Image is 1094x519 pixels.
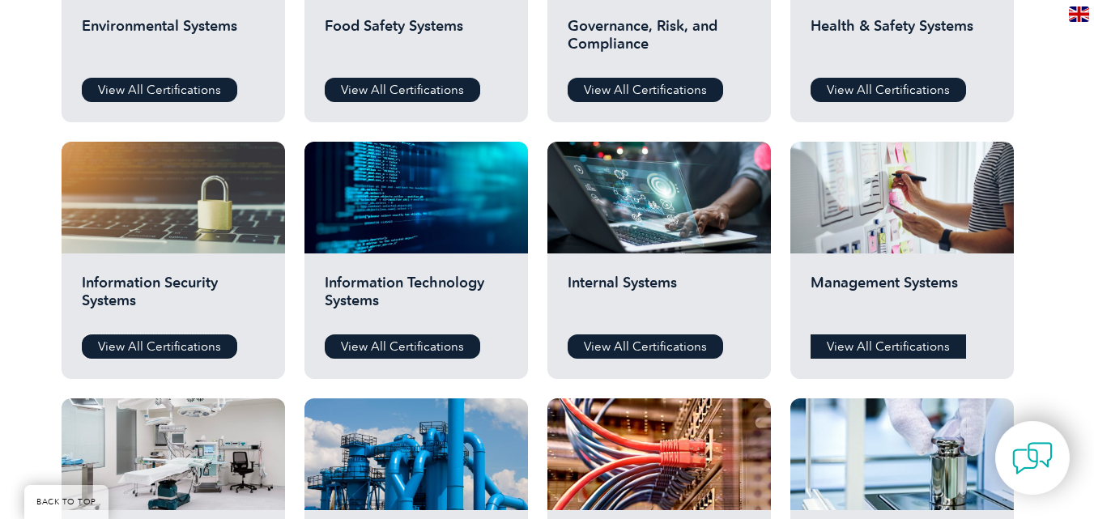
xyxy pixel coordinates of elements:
[568,78,723,102] a: View All Certifications
[811,334,966,359] a: View All Certifications
[82,274,265,322] h2: Information Security Systems
[82,334,237,359] a: View All Certifications
[811,17,994,66] h2: Health & Safety Systems
[811,274,994,322] h2: Management Systems
[811,78,966,102] a: View All Certifications
[568,334,723,359] a: View All Certifications
[325,78,480,102] a: View All Certifications
[325,334,480,359] a: View All Certifications
[568,274,751,322] h2: Internal Systems
[1012,438,1053,479] img: contact-chat.png
[568,17,751,66] h2: Governance, Risk, and Compliance
[82,78,237,102] a: View All Certifications
[1069,6,1089,22] img: en
[325,17,508,66] h2: Food Safety Systems
[325,274,508,322] h2: Information Technology Systems
[82,17,265,66] h2: Environmental Systems
[24,485,109,519] a: BACK TO TOP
